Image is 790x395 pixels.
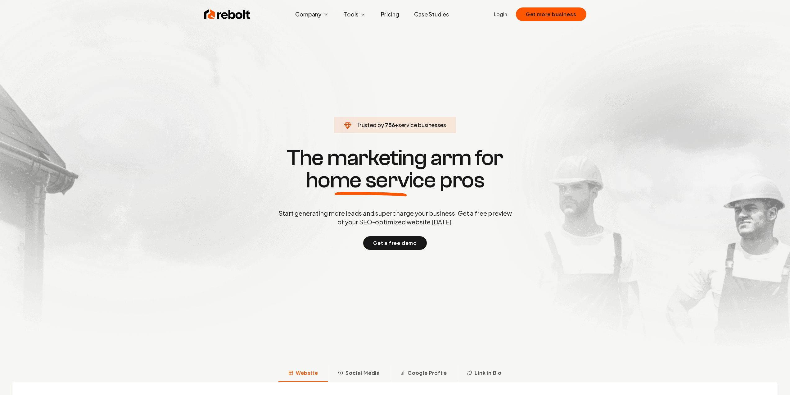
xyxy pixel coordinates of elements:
[339,8,371,21] button: Tools
[363,236,427,250] button: Get a free demo
[328,365,390,382] button: Social Media
[516,7,586,21] button: Get more business
[408,369,447,377] span: Google Profile
[494,11,507,18] a: Login
[296,369,318,377] span: Website
[475,369,502,377] span: Link in Bio
[385,121,395,129] span: 756
[398,121,446,128] span: service businesses
[345,369,380,377] span: Social Media
[395,121,398,128] span: +
[290,8,334,21] button: Company
[306,169,436,191] span: home service
[376,8,404,21] a: Pricing
[390,365,457,382] button: Google Profile
[278,365,328,382] button: Website
[204,8,251,21] img: Rebolt Logo
[457,365,512,382] button: Link in Bio
[246,147,544,191] h1: The marketing arm for pros
[277,209,513,226] p: Start generating more leads and supercharge your business. Get a free preview of your SEO-optimiz...
[409,8,454,21] a: Case Studies
[356,121,384,128] span: Trusted by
